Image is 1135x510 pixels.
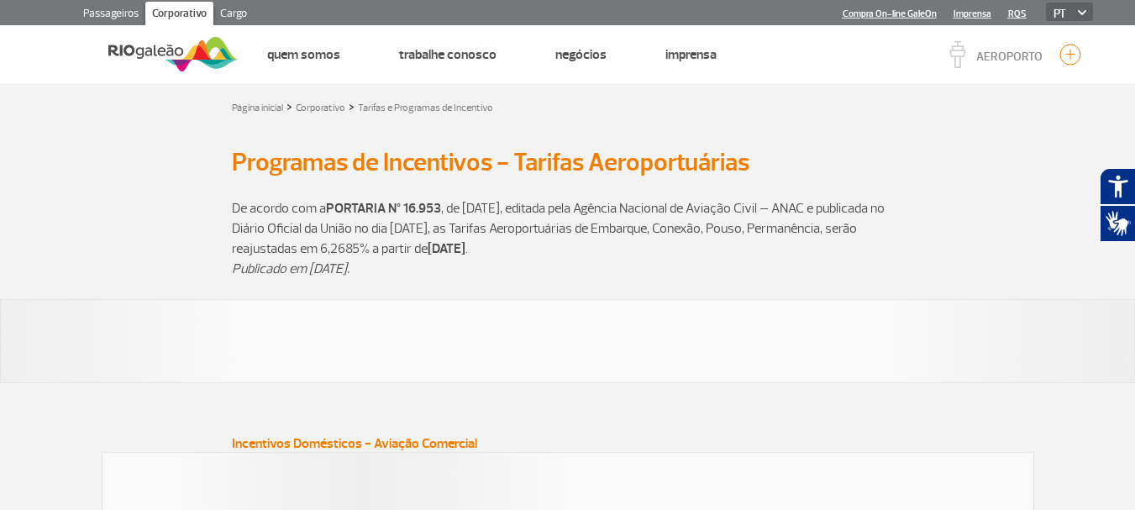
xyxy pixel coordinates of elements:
[232,147,904,178] h2: Programas de Incentivos - Tarifas Aeroportuárias
[358,102,493,114] a: Tarifas e Programas de Incentivo
[428,240,465,257] strong: [DATE]
[145,2,213,29] a: Corporativo
[1100,168,1135,205] button: Abrir recursos assistivos.
[232,198,904,259] p: De acordo com a , de [DATE], editada pela Agência Nacional de Aviação Civil – ANAC e publicada no...
[296,102,345,114] a: Corporativo
[1100,168,1135,242] div: Plugin de acessibilidade da Hand Talk.
[76,2,145,29] a: Passageiros
[213,2,254,29] a: Cargo
[286,97,292,116] a: >
[326,200,441,217] strong: PORTARIA Nº 16.953
[399,46,497,63] a: Trabalhe Conosco
[1008,8,1027,19] a: RQS
[954,8,991,19] a: Imprensa
[232,436,904,452] h6: Incentivos Domésticos - Aviação Comercial
[1100,205,1135,242] button: Abrir tradutor de língua de sinais.
[232,102,283,114] a: Página inicial
[555,46,607,63] a: Negócios
[267,46,340,63] a: Quem Somos
[843,8,937,19] a: Compra On-line GaleOn
[232,260,349,277] em: Publicado em [DATE].
[665,46,717,63] a: Imprensa
[976,51,1043,63] p: AEROPORTO
[349,97,355,116] a: >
